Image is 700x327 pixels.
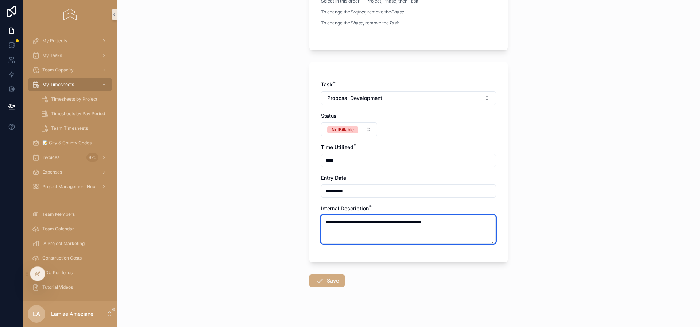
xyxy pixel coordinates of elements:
[28,222,112,235] a: Team Calendar
[28,266,112,279] a: ADU Portfolios
[42,169,62,175] span: Expenses
[28,281,112,294] a: Tutorial Videos
[350,9,365,15] em: Project
[36,93,112,106] a: Timesheets by Project
[321,91,496,105] button: Select Button
[42,270,73,276] span: ADU Portfolios
[51,96,97,102] span: Timesheets by Project
[42,184,95,190] span: Project Management Hub
[42,284,73,290] span: Tutorial Videos
[42,38,67,44] span: My Projects
[42,67,74,73] span: Team Capacity
[42,255,82,261] span: Construction Costs
[327,94,382,102] span: Proposal Development
[51,310,93,318] p: Lamiae Ameziane
[42,82,74,87] span: My Timesheets
[42,211,75,217] span: Team Members
[51,111,105,117] span: Timesheets by Pay Period
[321,81,333,87] span: Task
[28,208,112,221] a: Team Members
[350,20,363,26] em: Phase
[28,34,112,47] a: My Projects
[42,241,85,246] span: IA Project Marketing
[36,107,112,120] a: Timesheets by Pay Period
[28,49,112,62] a: My Tasks
[321,122,378,136] button: Select Button
[63,9,76,20] img: App logo
[321,175,346,181] span: Entry Date
[42,226,74,232] span: Team Calendar
[42,140,92,146] span: 📝 City & County Codes
[389,20,399,26] em: Task
[28,237,112,250] a: IA Project Marketing
[28,78,112,91] a: My Timesheets
[28,63,112,77] a: Team Capacity
[321,144,353,150] span: Time Utilized
[28,136,112,149] a: 📝 City & County Codes
[28,151,112,164] a: Invoices825
[28,166,112,179] a: Expenses
[28,180,112,193] a: Project Management Hub
[86,153,98,162] div: 825
[28,252,112,265] a: Construction Costs
[321,205,369,211] span: Internal Description
[321,20,418,26] p: To change the , remove the .
[42,52,62,58] span: My Tasks
[23,29,117,301] div: scrollable content
[332,126,354,133] div: NotBillable
[51,125,88,131] span: Team Timesheets
[321,113,337,119] span: Status
[321,9,418,15] p: To change the , remove the .
[391,9,404,15] em: Phase
[33,310,40,318] span: LA
[36,122,112,135] a: Team Timesheets
[309,274,345,287] button: Save
[42,155,59,160] span: Invoices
